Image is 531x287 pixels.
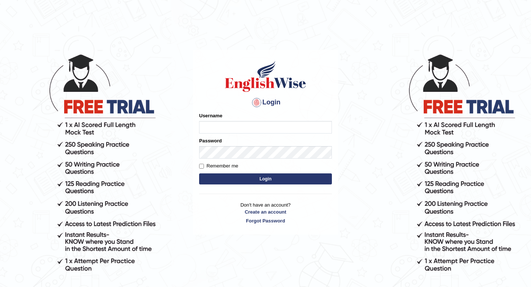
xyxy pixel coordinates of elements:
h4: Login [199,97,332,108]
input: Remember me [199,164,204,169]
a: Forgot Password [199,217,332,224]
label: Username [199,112,222,119]
label: Remember me [199,162,238,170]
button: Login [199,173,332,184]
label: Password [199,137,222,144]
img: Logo of English Wise sign in for intelligent practice with AI [223,60,308,93]
a: Create an account [199,208,332,215]
p: Don't have an account? [199,201,332,224]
